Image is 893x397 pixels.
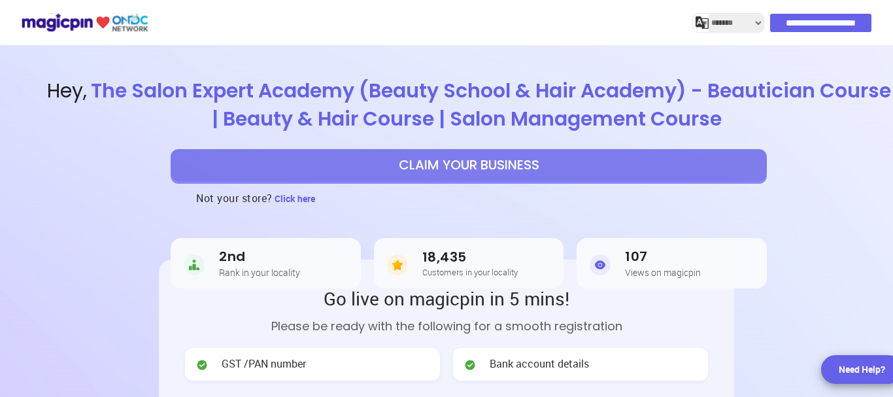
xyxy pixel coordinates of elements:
[463,358,477,371] img: check
[185,317,708,335] p: Please be ready with the following for a smooth registration
[21,11,148,34] img: ondc-logo-new-small.8a59708e.svg
[219,249,300,264] h3: 2nd
[839,363,885,376] div: Need Help?
[696,16,709,29] img: j2MGCQAAAABJRU5ErkJggg==
[196,182,273,215] h3: Not your store?
[171,149,767,182] button: CLAIM YOUR BUSINESS
[422,268,518,277] h5: Customers in your locality
[490,356,589,371] span: Bank account details
[184,252,205,278] img: Rank
[195,358,209,371] img: check
[87,77,891,133] span: The Salon Expert Academy (Beauty School & Hair Academy) - Beautician Course | Beauty & Hair Cours...
[185,286,708,311] h2: Go live on magicpin in 5 mins!
[387,252,408,278] img: Customers
[44,77,893,133] span: Hey ,
[625,249,701,264] h3: 107
[625,268,701,277] h5: Views on magicpin
[275,192,315,205] span: Click here
[422,250,518,265] h3: 18,435
[222,356,306,371] span: GST /PAN number
[219,268,300,277] h5: Rank in your locality
[590,252,611,278] img: Views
